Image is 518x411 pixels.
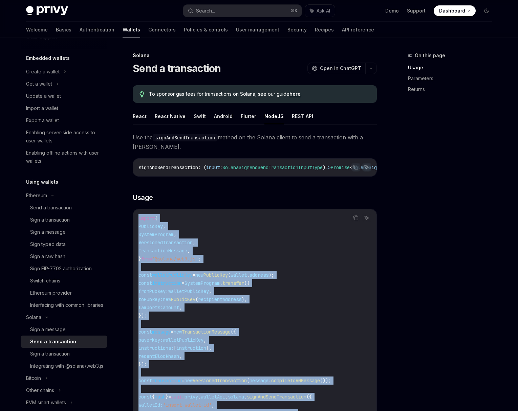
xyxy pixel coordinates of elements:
div: Create a wallet [26,68,60,76]
a: Support [407,7,426,14]
span: ), [241,296,247,302]
span: ( [195,296,198,302]
span: input [206,164,220,170]
a: Dashboard [434,5,476,16]
span: instruction [152,280,182,286]
button: Toggle dark mode [481,5,492,16]
span: { [155,215,157,221]
span: payerKey: [138,337,163,343]
span: SystemProgram [138,231,174,237]
span: [ [174,345,176,351]
span: VersionedTransaction [138,239,193,246]
span: from [141,256,152,262]
a: Security [287,22,307,38]
span: ], [206,345,212,351]
span: await [171,394,185,400]
span: Usage [133,193,153,202]
span: } [138,256,141,262]
a: Switch chains [21,275,107,287]
span: . [244,394,247,400]
span: new [174,329,182,335]
span: Use the method on the Solana client to send a transaction with a [PERSON_NAME]. [133,133,377,152]
button: Swift [194,108,206,124]
span: walletId: [138,402,163,408]
span: walletPublicKey [163,337,203,343]
div: Enabling offline actions with user wallets [26,149,103,165]
span: walletApi [201,394,225,400]
button: Copy the contents from the code block [351,213,360,222]
img: dark logo [26,6,68,16]
a: Usage [408,62,497,73]
div: Switch chains [30,277,60,285]
h1: Send a transaction [133,62,221,74]
a: Wallets [123,22,140,38]
a: Ethereum provider [21,287,107,299]
span: ( [228,272,231,278]
button: Flutter [241,108,256,124]
div: Other chains [26,386,54,394]
button: React Native [155,108,186,124]
div: Send a transaction [30,338,76,346]
span: = [168,394,171,400]
a: Enabling server-side access to user wallets [21,127,107,147]
a: Sign typed data [21,238,107,250]
span: PublicKey [203,272,228,278]
span: hash [155,394,166,400]
span: const [138,272,152,278]
span: wallet [231,272,247,278]
span: : ( [198,164,206,170]
a: Sign a transaction [21,214,107,226]
h5: Embedded wallets [26,54,70,62]
div: EVM smart wallets [26,398,66,407]
div: Sign a raw hash [30,252,65,260]
div: Enabling server-side access to user wallets [26,129,103,145]
div: Bitcoin [26,374,41,382]
span: signAndSendTransaction [247,394,306,400]
div: Sign typed data [30,240,66,248]
button: Ask AI [362,213,371,222]
span: 'insert-wallet-id' [163,402,212,408]
span: ()); [320,378,331,384]
span: : [220,164,222,170]
a: Enabling offline actions with user wallets [21,147,107,167]
a: Recipes [315,22,334,38]
span: TransactionMessage [182,329,231,335]
span: . [198,394,201,400]
a: User management [236,22,279,38]
a: Send a transaction [21,336,107,348]
h5: Using wallets [26,178,58,186]
span: = [182,280,185,286]
a: Policies & controls [184,22,228,38]
button: Ask AI [305,5,335,17]
a: Welcome [26,22,48,38]
div: Sign EIP-7702 authorization [30,265,92,273]
button: REST API [292,108,313,124]
span: recipientAddress [198,296,241,302]
a: Sign a raw hash [21,250,107,262]
span: PublicKey [171,296,195,302]
span: Promise [331,164,350,170]
span: , [203,337,206,343]
a: Sign a transaction [21,348,107,360]
span: }); [138,361,147,367]
span: { [152,394,155,400]
span: , [212,402,214,408]
a: Export a wallet [21,114,107,127]
span: To sponsor gas fees for transactions on Solana, see our guide . [149,91,370,97]
span: const [138,394,152,400]
div: Solana [133,52,377,59]
span: = [182,378,185,384]
span: }); [138,313,147,319]
div: Solana [26,313,41,321]
span: walletPublicKey [168,288,209,294]
span: , [179,353,182,359]
a: Interfacing with common libraries [21,299,107,311]
span: PublicKey [138,223,163,229]
span: = [193,272,195,278]
span: const [138,280,152,286]
span: , [174,231,176,237]
a: Returns [408,84,497,95]
span: SolanaSignAndSendTransactionInputType [222,164,323,170]
div: Sign a message [30,228,66,236]
div: Export a wallet [26,116,59,124]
